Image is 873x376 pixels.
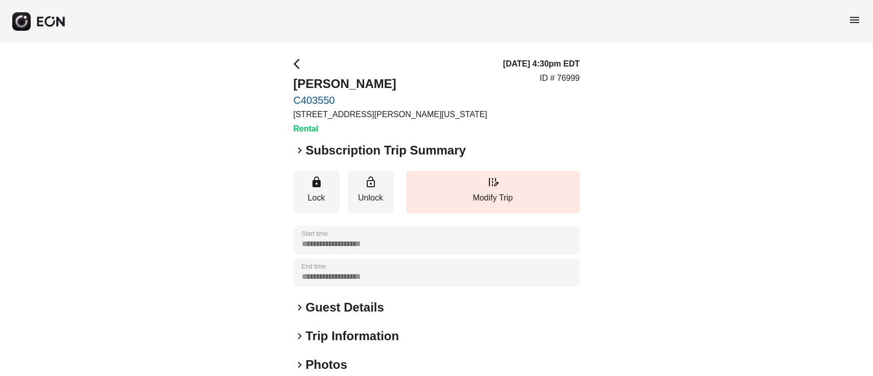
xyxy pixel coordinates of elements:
[294,94,487,106] a: C403550
[294,108,487,121] p: [STREET_ADDRESS][PERSON_NAME][US_STATE]
[306,357,347,373] h2: Photos
[299,192,334,204] p: Lock
[503,58,580,70] h3: [DATE] 4:30pm EDT
[294,144,306,157] span: keyboard_arrow_right
[294,301,306,314] span: keyboard_arrow_right
[306,328,399,344] h2: Trip Information
[411,192,575,204] p: Modify Trip
[540,72,579,84] p: ID # 76999
[306,142,466,159] h2: Subscription Trip Summary
[310,176,323,188] span: lock
[294,359,306,371] span: keyboard_arrow_right
[294,76,487,92] h2: [PERSON_NAME]
[348,171,394,213] button: Unlock
[365,176,377,188] span: lock_open
[406,171,580,213] button: Modify Trip
[294,123,487,135] h3: Rental
[848,14,861,26] span: menu
[294,58,306,70] span: arrow_back_ios
[353,192,389,204] p: Unlock
[487,176,499,188] span: edit_road
[306,299,384,316] h2: Guest Details
[294,171,340,213] button: Lock
[294,330,306,342] span: keyboard_arrow_right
